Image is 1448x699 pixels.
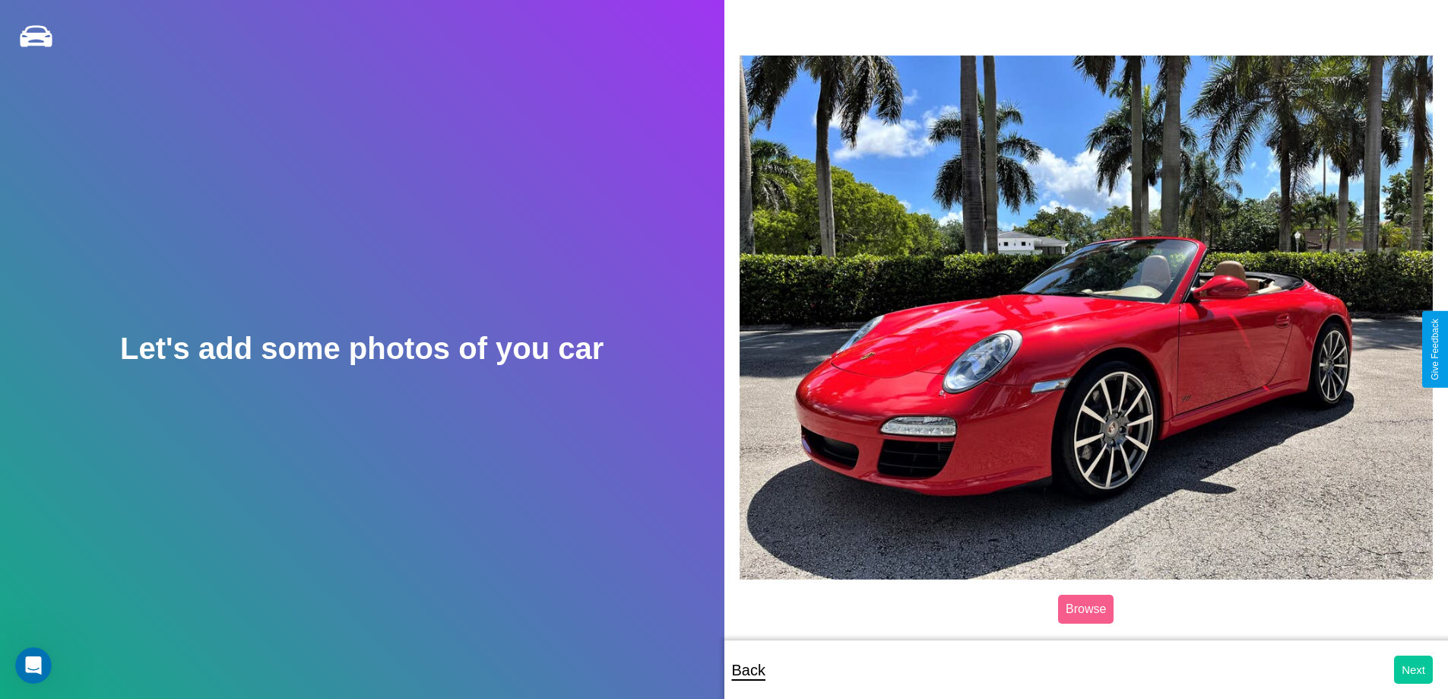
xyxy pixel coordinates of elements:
[1430,319,1440,380] div: Give Feedback
[15,647,52,684] iframe: Intercom live chat
[120,332,604,366] h2: Let's add some photos of you car
[740,56,1434,579] img: posted
[1394,656,1433,684] button: Next
[1058,595,1114,624] label: Browse
[732,656,765,684] p: Back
